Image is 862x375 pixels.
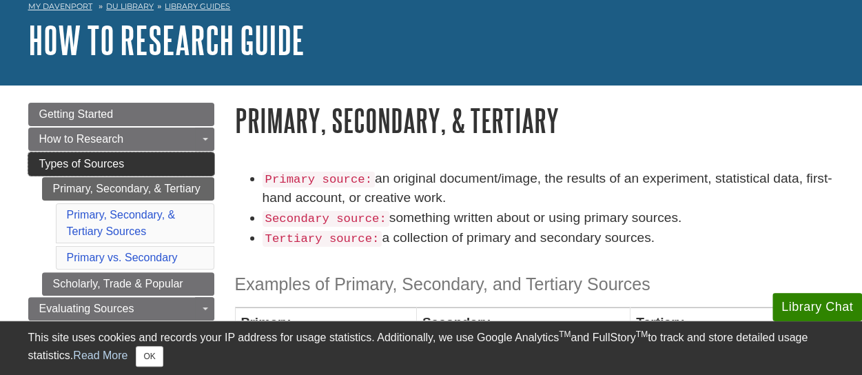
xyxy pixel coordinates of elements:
[235,307,416,338] th: Primary
[106,1,154,11] a: DU Library
[39,158,125,170] span: Types of Sources
[42,177,214,201] a: Primary, Secondary, & Tertiary
[263,208,834,228] li: something written about or using primary sources.
[772,293,862,321] button: Library Chat
[28,297,214,321] a: Evaluating Sources
[263,228,834,248] li: a collection of primary and secondary sources.
[28,19,305,61] a: How to Research Guide
[39,108,114,120] span: Getting Started
[263,172,375,187] code: Primary source:
[263,231,382,247] code: Tertiary source:
[67,252,178,263] a: Primary vs. Secondary
[73,349,127,361] a: Read More
[39,133,124,145] span: How to Research
[559,330,571,339] sup: TM
[165,1,230,11] a: Library Guides
[28,330,834,367] div: This site uses cookies and records your IP address for usage statistics. Additionally, we use Goo...
[28,152,214,176] a: Types of Sources
[28,103,214,345] div: Guide Page Menu
[235,103,834,138] h1: Primary, Secondary, & Tertiary
[263,211,389,227] code: Secondary source:
[263,169,834,209] li: an original document/image, the results of an experiment, statistical data, first-hand account, o...
[39,303,134,314] span: Evaluating Sources
[136,346,163,367] button: Close
[67,209,176,237] a: Primary, Secondary, & Tertiary Sources
[630,307,834,338] th: Tertiary
[28,128,214,151] a: How to Research
[28,1,92,12] a: My Davenport
[28,103,214,126] a: Getting Started
[42,272,214,296] a: Scholarly, Trade & Popular
[636,330,648,339] sup: TM
[235,274,834,294] h3: Examples of Primary, Secondary, and Tertiary Sources
[416,307,630,338] th: Secondary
